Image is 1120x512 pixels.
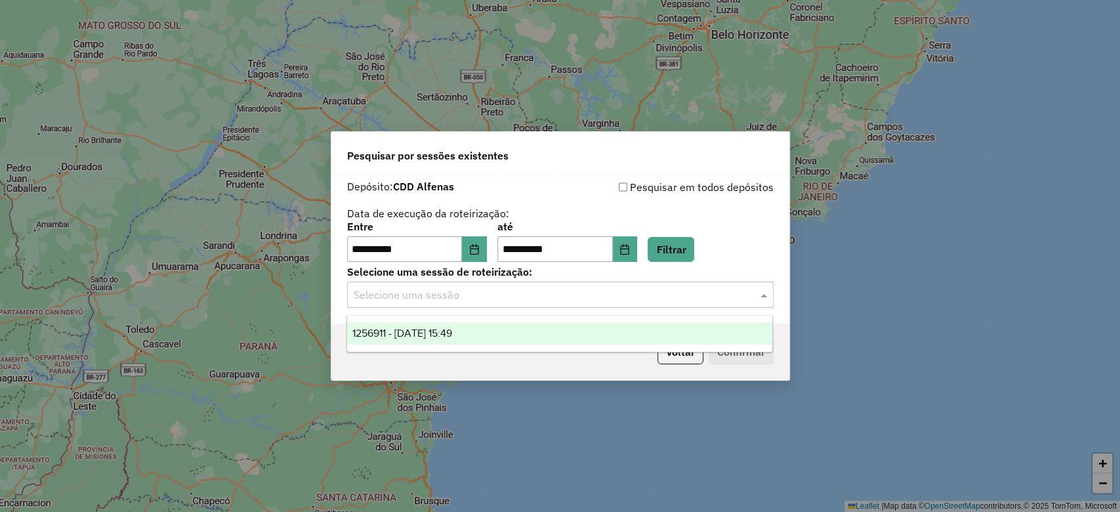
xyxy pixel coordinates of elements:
[497,219,637,234] label: até
[347,219,487,234] label: Entre
[462,236,487,263] button: Choose Date
[347,148,508,163] span: Pesquisar por sessões existentes
[648,237,694,262] button: Filtrar
[347,205,509,221] label: Data de execução da roteirização:
[613,236,638,263] button: Choose Date
[346,315,773,352] ng-dropdown-panel: Options list
[347,264,774,280] label: Selecione uma sessão de roteirização:
[393,180,454,193] strong: CDD Alfenas
[347,179,454,194] label: Depósito:
[352,328,452,339] span: 1256911 - [DATE] 15:49
[560,179,774,195] div: Pesquisar em todos depósitos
